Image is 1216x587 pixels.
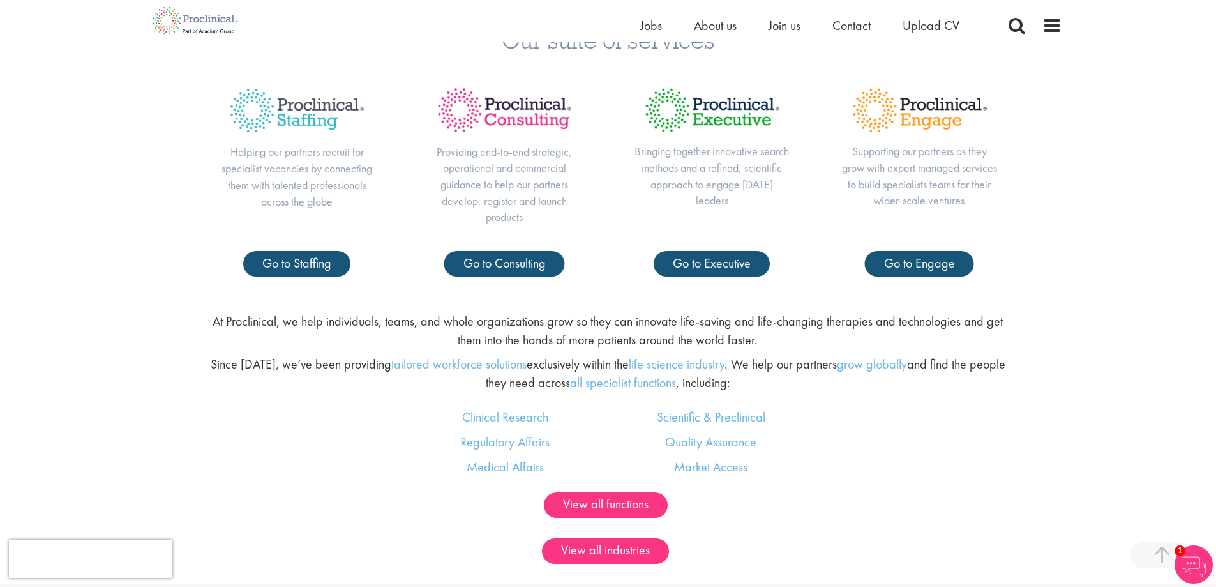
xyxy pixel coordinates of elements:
a: life science industry [629,356,724,372]
a: Scientific & Preclinical [657,409,765,425]
a: Go to Consulting [444,251,565,277]
a: View all industries [542,538,669,564]
img: Proclinical Title [219,77,375,144]
a: tailored workforce solutions [391,356,527,372]
p: Helping our partners recruit for specialist vacancies by connecting them with talented profession... [219,144,375,210]
p: At Proclinical, we help individuals, teams, and whole organizations grow so they can innovate lif... [206,312,1010,349]
a: Go to Engage [865,251,974,277]
a: grow globally [837,356,907,372]
p: Providing end-to-end strategic, operational and commercial guidance to help our partners develop,... [426,144,583,226]
span: Go to Staffing [262,255,331,271]
a: all specialist functions [570,374,676,391]
a: Quality Assurance [665,434,756,450]
h3: Our suite of services [10,28,1206,52]
a: Market Access [674,459,747,475]
p: Supporting our partners as they grow with expert managed services to build specialists teams for ... [841,143,998,209]
a: Regulatory Affairs [460,434,550,450]
a: About us [694,17,737,34]
span: Go to Engage [884,255,955,271]
a: Join us [769,17,800,34]
a: Contact [832,17,871,34]
a: Upload CV [903,17,959,34]
img: Proclinical Title [426,77,583,143]
a: Go to Executive [654,251,770,277]
img: Proclinical Title [841,77,998,143]
a: Go to Staffing [243,251,350,277]
span: 1 [1175,545,1185,556]
a: View all functions [544,492,668,518]
span: Go to Executive [673,255,751,271]
img: Proclinical Title [634,77,790,143]
span: Go to Consulting [463,255,546,271]
a: Clinical Research [462,409,548,425]
iframe: reCAPTCHA [9,540,172,578]
p: Since [DATE], we’ve been providing exclusively within the . We help our partners and find the peo... [206,355,1010,392]
p: Bringing together innovative search methods and a refined, scientific approach to engage [DATE] l... [634,143,790,209]
a: Medical Affairs [467,459,544,475]
img: Chatbot [1175,545,1213,584]
a: Jobs [640,17,662,34]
